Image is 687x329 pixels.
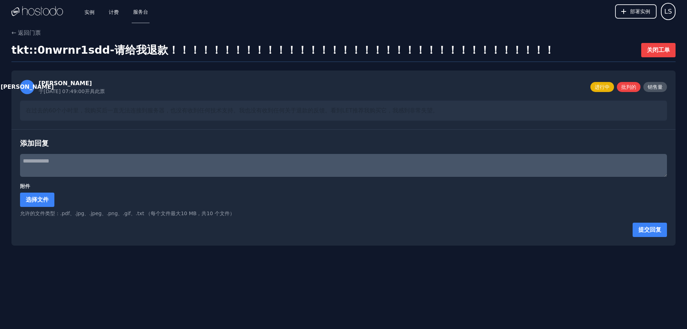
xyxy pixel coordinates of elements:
[20,183,30,189] font: 附件
[114,44,555,56] font: 请给我退款！！！！！！！！！！！！！！！！！！！！！！！！！！！！！！！！！！！！
[39,88,85,94] font: 于[DATE] 07:49:00
[20,139,49,147] font: 添加回复
[595,84,610,90] font: 进行中
[171,211,181,216] font: 最大
[84,9,94,15] font: 实例
[109,9,119,15] font: 计费
[11,44,110,56] font: tkt::0nwrnr1sdd
[661,3,676,20] button: 用户菜单
[206,211,219,216] font: 10 个
[621,84,636,90] font: 批判的
[1,83,54,90] font: [PERSON_NAME]
[39,80,92,87] font: [PERSON_NAME]
[133,9,148,15] font: 服务台
[85,88,105,94] font: 开具此票
[110,44,114,56] font: -
[11,29,41,36] font: ← 返回门票
[664,8,672,15] font: LS
[638,226,661,233] font: 提交回复
[220,211,235,216] font: 文件）
[11,6,63,17] img: 标识
[151,211,171,216] font: 每个文件
[648,84,663,90] font: 销售量
[20,211,60,216] font: 允许的文件类型：
[615,4,657,19] button: 部署实例
[26,196,49,203] font: 选择文件
[60,211,151,216] font: .pdf、.jpg、.jpeg、.png、.gif、.txt （
[641,43,676,57] button: 关闭工单
[11,29,41,37] button: ← 返回门票
[181,211,206,216] font: 10 MB，共
[633,223,667,237] button: 提交回复
[26,107,438,114] font: 在过去的60个小时里，我购买后一直无法连接到服务器，也没有收到任何技术支持。我也没有收到任何关于退款的反馈。看到LET推荐我购买它，我感到非常失望。
[630,9,650,14] font: 部署实例
[647,47,670,53] font: 关闭工单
